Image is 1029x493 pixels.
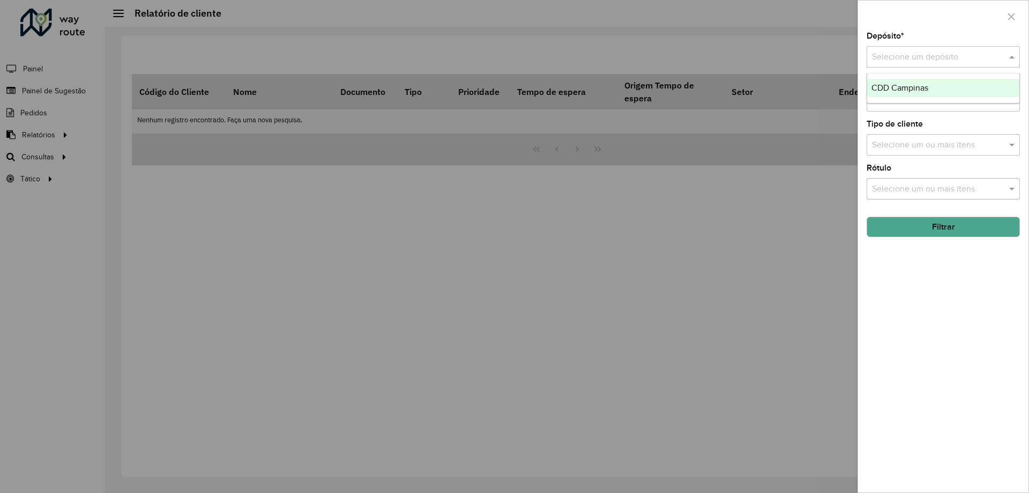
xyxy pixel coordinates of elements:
[867,30,904,42] label: Depósito
[867,217,1020,237] button: Filtrar
[867,73,1020,104] ng-dropdown-panel: Options list
[871,83,928,92] span: CDD Campinas
[867,161,891,174] label: Rótulo
[867,117,923,130] label: Tipo de cliente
